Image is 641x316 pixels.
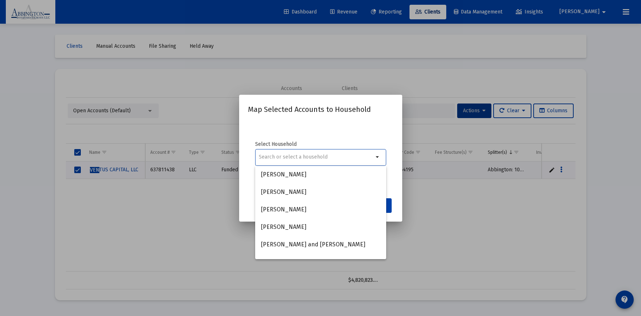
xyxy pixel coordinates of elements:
span: [PERSON_NAME] [261,218,380,236]
label: Select Household [255,141,386,148]
mat-icon: arrow_drop_down [373,153,382,161]
span: [PERSON_NAME] [261,201,380,218]
input: Search or select a household [259,154,373,160]
span: [PERSON_NAME] [261,166,380,183]
span: [PERSON_NAME] [261,253,380,271]
span: [PERSON_NAME] [261,183,380,201]
h2: Map Selected Accounts to Household [248,104,393,115]
span: [PERSON_NAME] and [PERSON_NAME] [261,236,380,253]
